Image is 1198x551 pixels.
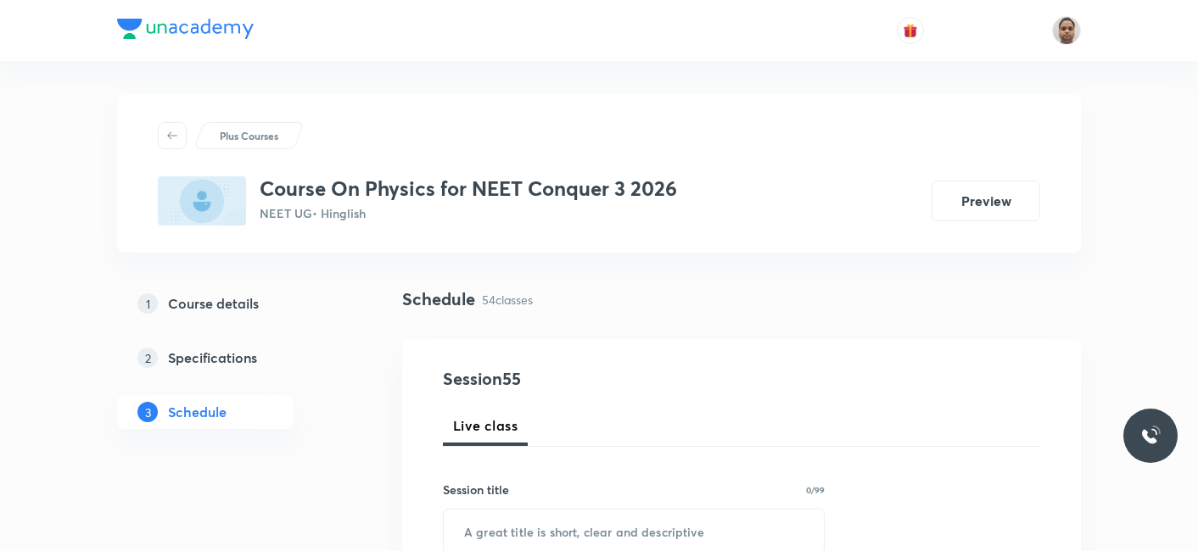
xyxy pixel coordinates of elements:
p: 54 classes [482,291,533,309]
h5: Course details [168,293,259,314]
img: ttu [1140,426,1161,446]
p: 0/99 [806,486,825,494]
h4: Schedule [402,287,475,312]
h5: Schedule [168,402,227,422]
button: Preview [932,181,1040,221]
h3: Course On Physics for NEET Conquer 3 2026 [260,176,677,201]
p: NEET UG • Hinglish [260,204,677,222]
p: 2 [137,348,158,368]
h5: Specifications [168,348,257,368]
p: 3 [137,402,158,422]
h4: Session 55 [443,366,753,392]
button: avatar [897,17,924,44]
a: 1Course details [117,287,348,320]
img: Company Logo [117,19,254,39]
img: Shekhar Banerjee [1052,16,1081,45]
p: Plus Courses [220,128,278,143]
span: Live class [453,415,518,436]
p: 1 [137,293,158,314]
a: 2Specifications [117,341,348,375]
img: avatar [903,23,918,38]
a: Company Logo [117,19,254,43]
img: CD25F332-A809-43B2-8DDD-7D492973E67C_plus.png [158,176,246,225]
h6: Session title [443,481,509,498]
